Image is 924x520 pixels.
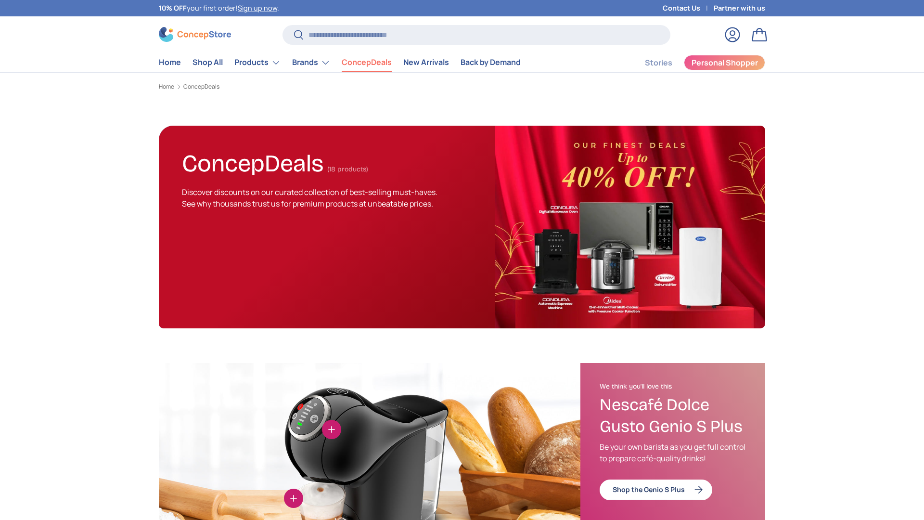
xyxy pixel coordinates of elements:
span: (18 products) [327,165,368,173]
summary: Brands [286,53,336,72]
a: Sign up now [238,3,277,13]
nav: Secondary [622,53,765,72]
a: Shop the Genio S Plus [600,480,712,500]
a: New Arrivals [403,53,449,72]
strong: 10% OFF [159,3,187,13]
a: Home [159,53,181,72]
nav: Primary [159,53,521,72]
a: Products [234,53,281,72]
a: Personal Shopper [684,55,765,70]
h3: Nescafé Dolce Gusto Genio S Plus [600,394,746,438]
a: Shop All [192,53,223,72]
summary: Products [229,53,286,72]
h1: ConcepDeals [182,145,323,178]
span: Personal Shopper [692,59,758,66]
img: ConcepDeals [495,126,765,328]
p: your first order! . [159,3,279,13]
a: Stories [645,53,672,72]
a: Brands [292,53,330,72]
p: Be your own barista as you get full control to prepare café-quality drinks! [600,441,746,464]
img: ConcepStore [159,27,231,42]
a: Contact Us [663,3,714,13]
a: Home [159,84,174,90]
h2: We think you'll love this [600,382,746,391]
a: Partner with us [714,3,765,13]
nav: Breadcrumbs [159,82,765,91]
a: Back by Demand [461,53,521,72]
span: Discover discounts on our curated collection of best-selling must-haves. See why thousands trust ... [182,187,437,209]
a: ConcepDeals [342,53,392,72]
a: ConcepDeals [183,84,219,90]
